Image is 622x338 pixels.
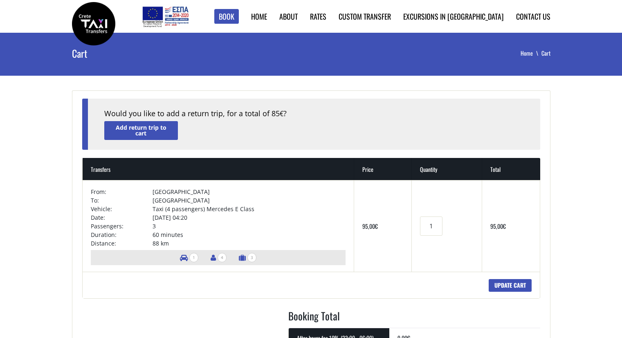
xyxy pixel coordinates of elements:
a: Home [521,49,541,57]
li: Number of vehicles [176,250,202,265]
th: Quantity [412,158,482,180]
td: From: [91,187,153,196]
a: Excursions in [GEOGRAPHIC_DATA] [403,11,504,22]
td: Distance: [91,239,153,248]
td: [DATE] 04:20 [153,213,346,222]
td: [GEOGRAPHIC_DATA] [153,187,346,196]
td: Duration: [91,230,153,239]
span: € [503,222,506,230]
th: Total [482,158,540,180]
td: 88 km [153,239,346,248]
a: About [279,11,298,22]
a: Home [251,11,267,22]
h2: Booking Total [288,309,540,328]
td: Date: [91,213,153,222]
img: e-bannersEUERDF180X90.jpg [141,4,190,29]
span: 4 [218,253,227,262]
a: Book [214,9,239,24]
a: Rates [310,11,326,22]
a: Crete Taxi Transfers | Crete Taxi Transfers Cart | Crete Taxi Transfers [72,18,115,27]
a: Contact us [516,11,550,22]
bdi: 95,00 [490,222,506,230]
td: To: [91,196,153,205]
a: Add return trip to cart [104,121,178,140]
li: Number of passengers [207,250,231,265]
li: Number of luggage items [235,250,260,265]
td: 3 [153,222,346,230]
td: Passengers: [91,222,153,230]
span: 1 [189,253,198,262]
bdi: 95,00 [362,222,378,230]
a: Custom Transfer [339,11,391,22]
img: Crete Taxi Transfers | Crete Taxi Transfers Cart | Crete Taxi Transfers [72,2,115,45]
li: Cart [541,49,550,57]
span: 3 [247,253,256,262]
div: Would you like to add a return trip, for a total of 85 ? [104,108,524,119]
input: Transfers quantity [420,216,442,236]
td: Taxi (4 passengers) Mercedes E Class [153,205,346,213]
span: € [280,109,283,118]
h1: Cart [72,33,233,74]
span: € [375,222,378,230]
input: Update cart [489,279,532,292]
td: 60 minutes [153,230,346,239]
td: Vehicle: [91,205,153,213]
td: [GEOGRAPHIC_DATA] [153,196,346,205]
th: Transfers [83,158,354,180]
th: Price [354,158,412,180]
